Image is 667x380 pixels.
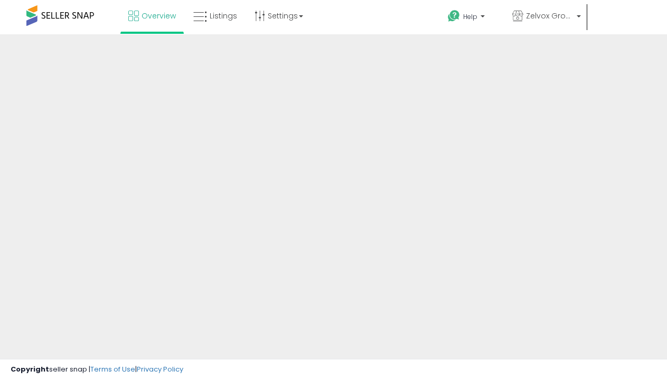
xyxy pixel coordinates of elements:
a: Help [439,2,503,34]
div: seller snap | | [11,365,183,375]
a: Terms of Use [90,364,135,374]
span: Listings [210,11,237,21]
span: Overview [142,11,176,21]
span: Zelvox Group LLC [526,11,574,21]
span: Help [463,12,477,21]
strong: Copyright [11,364,49,374]
a: Privacy Policy [137,364,183,374]
i: Get Help [447,9,461,23]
